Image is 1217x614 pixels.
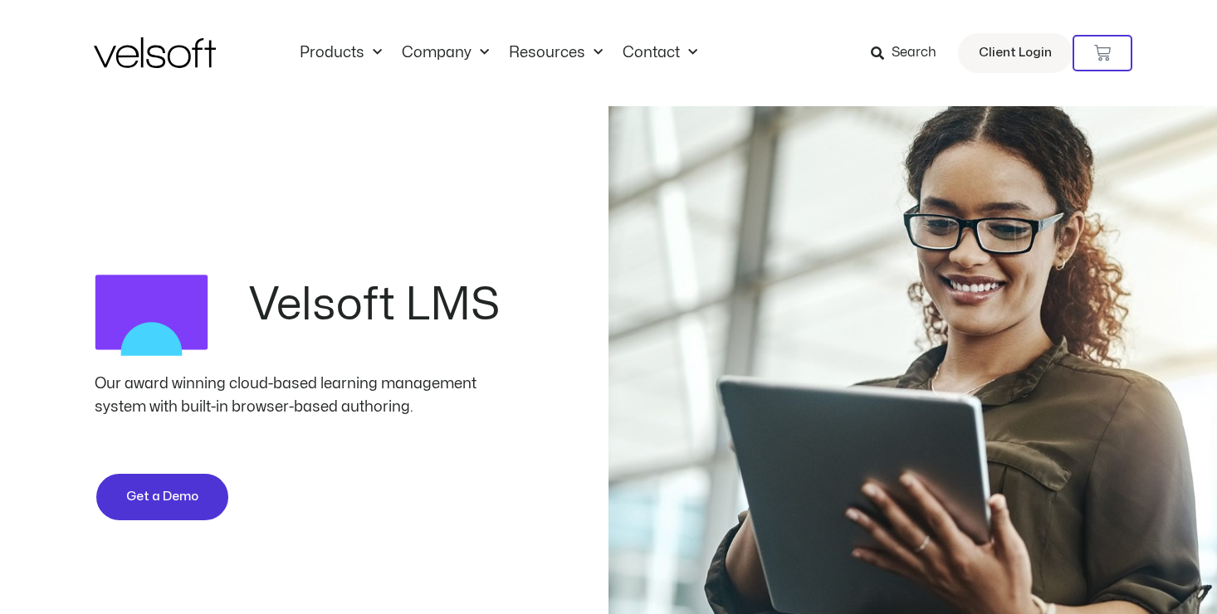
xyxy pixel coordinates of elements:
[94,37,216,68] img: Velsoft Training Materials
[95,472,230,522] a: Get a Demo
[499,44,613,62] a: ResourcesMenu Toggle
[979,42,1052,64] span: Client Login
[392,44,499,62] a: CompanyMenu Toggle
[249,283,514,328] h2: Velsoft LMS
[892,42,936,64] span: Search
[95,373,515,419] div: Our award winning cloud-based learning management system with built-in browser-based authoring.
[613,44,707,62] a: ContactMenu Toggle
[871,39,948,67] a: Search
[290,44,392,62] a: ProductsMenu Toggle
[126,487,198,507] span: Get a Demo
[958,33,1073,73] a: Client Login
[95,258,209,373] img: LMS Logo
[290,44,707,62] nav: Menu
